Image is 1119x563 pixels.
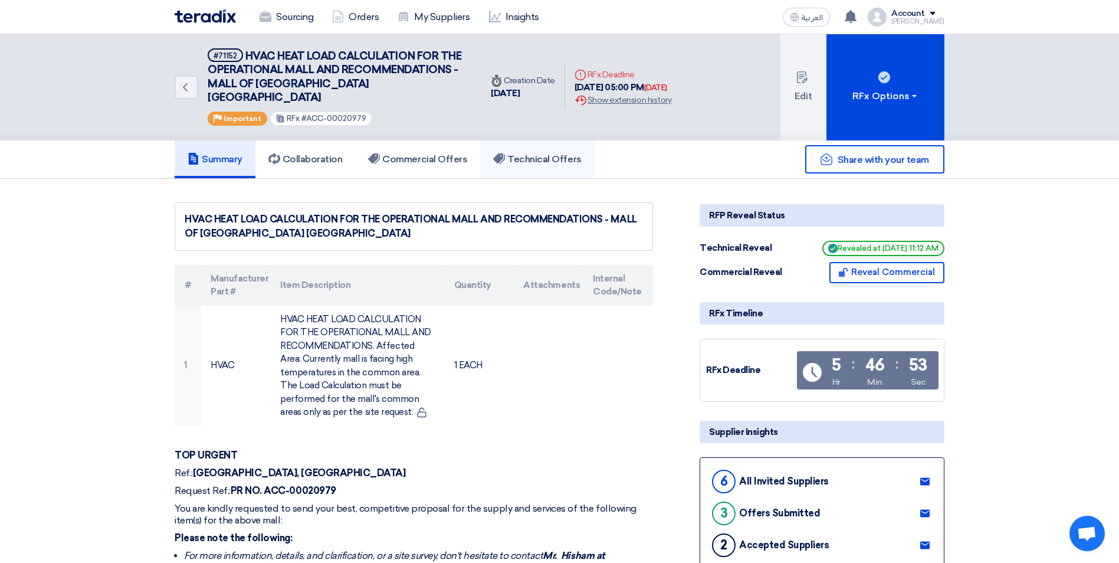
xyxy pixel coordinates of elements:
p: You are kindly requested to send your best, competitive proposal for the supply and services of t... [175,503,653,526]
div: [DATE] 05:00 PM [575,81,671,94]
h5: Technical Offers [493,153,581,165]
a: Insights [480,4,549,30]
th: Attachments [514,265,583,306]
div: All Invited Suppliers [739,476,829,487]
th: Quantity [445,265,514,306]
p: Ref.: [175,467,653,479]
div: 2 [712,533,736,557]
span: HVAC HEAT LOAD CALCULATION FOR THE OPERATIONAL MALL AND RECOMMENDATIONS - MALL OF [GEOGRAPHIC_DAT... [208,50,461,104]
div: RFx Timeline [700,302,944,325]
div: 5 [832,357,841,374]
a: Collaboration [255,140,356,178]
div: 46 [865,357,885,374]
h5: HVAC HEAT LOAD CALCULATION FOR THE OPERATIONAL MALL AND RECOMMENDATIONS - MALL OF ARABIA JEDDAH [208,48,467,105]
div: RFx Options [852,89,919,103]
a: Orders [323,4,388,30]
th: Internal Code/Note [583,265,653,306]
strong: TOP URGENT [175,450,237,461]
div: Commercial Reveal [700,266,788,279]
div: Sec [911,376,926,388]
img: Teradix logo [175,9,236,23]
button: Reveal Commercial [829,262,944,283]
button: Edit [780,34,826,140]
div: HVAC HEAT LOAD CALCULATION FOR THE OPERATIONAL MALL AND RECOMMENDATIONS - MALL OF [GEOGRAPHIC_DAT... [185,212,643,241]
th: Manufacturer Part # [201,265,271,306]
div: 6 [712,470,736,493]
div: Account [891,9,925,19]
div: Accepted Suppliers [739,539,829,551]
div: Show extension history [575,94,671,106]
a: Sourcing [250,4,323,30]
div: Technical Reveal [700,241,788,255]
strong: [GEOGRAPHIC_DATA], [GEOGRAPHIC_DATA] [193,467,406,479]
button: العربية [783,8,830,27]
strong: Please note the following: [175,532,293,544]
div: Supplier Insights [700,421,944,443]
div: Open chat [1069,516,1105,551]
span: RFx [287,114,300,123]
div: [DATE] [644,82,667,94]
a: Technical Offers [480,140,594,178]
div: Min [867,376,882,388]
img: profile_test.png [868,8,887,27]
td: HVAC [201,306,271,426]
td: 1 EACH [445,306,514,426]
span: العربية [802,14,823,22]
span: Important [224,114,261,123]
strong: PR NO. ACC-00020979 [231,485,336,496]
th: Item Description [271,265,444,306]
th: # [175,265,201,306]
div: Creation Date [491,74,555,87]
div: Offers Submitted [739,508,820,519]
h5: Commercial Offers [368,153,467,165]
a: Commercial Offers [355,140,480,178]
td: 1 [175,306,201,426]
a: My Suppliers [388,4,479,30]
div: #71152 [214,52,237,60]
a: Summary [175,140,255,178]
div: [DATE] [491,87,555,100]
div: Hr [832,376,841,388]
button: RFx Options [826,34,944,140]
div: RFx Deadline [575,68,671,81]
div: 3 [712,502,736,525]
div: RFx Deadline [706,364,795,377]
h5: Summary [188,153,242,165]
div: RFP Reveal Status [700,204,944,227]
p: Request Ref.: [175,485,653,497]
span: #ACC-00020979 [301,114,366,123]
span: Revealed at [DATE] 11:12 AM [822,241,944,256]
div: [PERSON_NAME] [891,18,944,25]
div: : [895,353,898,375]
div: : [852,353,855,375]
h5: Collaboration [268,153,343,165]
div: 53 [909,357,927,374]
td: HVAC HEAT LOAD CALCULATION FOR THE OPERATIONAL MALL AND RECOMMENDATIONS. Affected Area: Currently... [271,306,444,426]
span: Share with your team [838,154,929,165]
